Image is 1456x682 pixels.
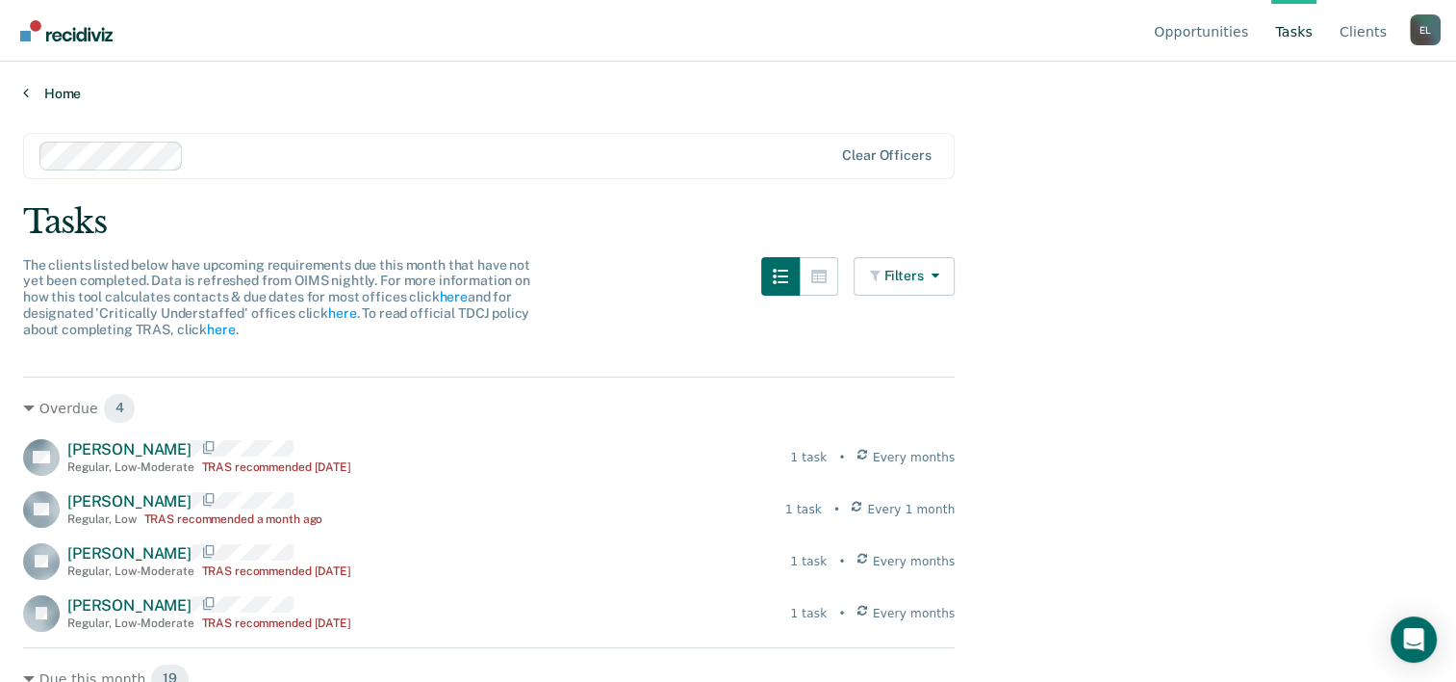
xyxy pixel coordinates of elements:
div: • [838,449,845,466]
div: TRAS recommended [DATE] [202,616,351,630]
div: TRAS recommended a month ago [144,512,323,526]
div: Regular , Low-Moderate [67,616,194,630]
div: TRAS recommended [DATE] [202,564,351,578]
div: 1 task [790,605,827,622]
a: here [328,305,356,321]
div: Regular , Low [67,512,137,526]
span: [PERSON_NAME] [67,544,192,563]
div: TRAS recommended [DATE] [202,460,351,474]
a: Home [23,85,1433,102]
span: Every months [873,449,956,466]
span: Every months [873,605,956,622]
div: • [833,501,840,518]
a: here [207,322,235,337]
img: Recidiviz [20,20,113,41]
span: Every 1 month [867,501,955,518]
span: The clients listed below have upcoming requirements due this month that have not yet been complet... [23,257,530,337]
span: [PERSON_NAME] [67,596,192,615]
div: Open Intercom Messenger [1391,616,1437,663]
div: Tasks [23,202,1433,242]
div: • [838,605,845,622]
button: Profile dropdown button [1410,14,1441,45]
div: Regular , Low-Moderate [67,460,194,474]
button: Filters [854,257,956,296]
div: Overdue 4 [23,393,955,424]
span: Every months [873,553,956,570]
div: 1 task [785,501,822,518]
span: 4 [103,393,137,424]
span: [PERSON_NAME] [67,440,192,459]
a: here [439,289,467,304]
div: E L [1410,14,1441,45]
div: 1 task [790,553,827,570]
div: 1 task [790,449,827,466]
div: • [838,553,845,570]
div: Regular , Low-Moderate [67,564,194,578]
div: Clear officers [842,147,931,164]
span: [PERSON_NAME] [67,492,192,511]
